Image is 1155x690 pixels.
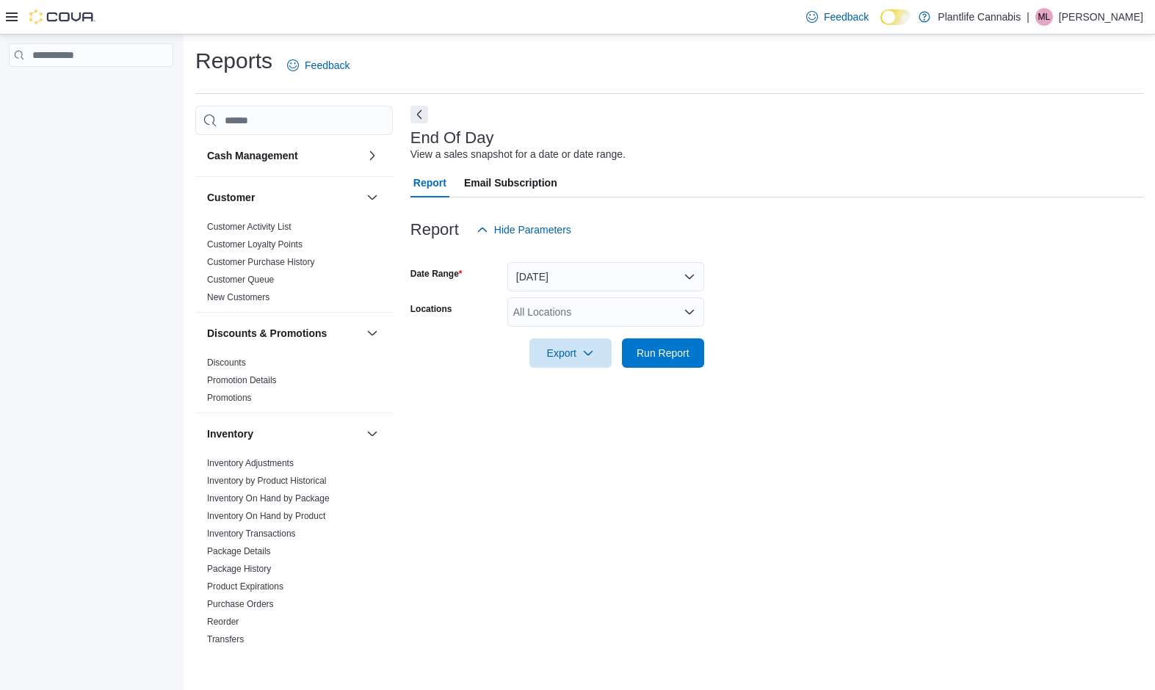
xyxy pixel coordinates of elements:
button: Hide Parameters [471,215,577,244]
a: Customer Purchase History [207,257,315,267]
div: View a sales snapshot for a date or date range. [410,147,626,162]
h3: Discounts & Promotions [207,326,327,341]
img: Cova [29,10,95,24]
a: Inventory by Product Historical [207,476,327,486]
p: [PERSON_NAME] [1059,8,1143,26]
button: Inventory [363,425,381,443]
h3: Inventory [207,426,253,441]
div: Customer [195,218,393,312]
a: Inventory On Hand by Package [207,493,330,504]
a: Inventory Transactions [207,529,296,539]
a: Promotion Details [207,375,277,385]
a: Feedback [281,51,355,80]
span: Transfers [207,633,244,645]
a: New Customers [207,292,269,302]
span: Promotions [207,392,252,404]
button: Customer [363,189,381,206]
span: Inventory Transactions [207,528,296,540]
button: Inventory [207,426,361,441]
button: [DATE] [507,262,704,291]
label: Date Range [410,268,463,280]
span: Feedback [305,58,350,73]
a: Purchase Orders [207,599,274,609]
div: Mckayla Luedke [1035,8,1053,26]
span: Package History [207,563,271,575]
span: Inventory On Hand by Package [207,493,330,504]
span: Feedback [824,10,869,24]
h3: Report [410,221,459,239]
span: ML [1038,8,1051,26]
input: Dark Mode [880,10,911,25]
span: Reorder [207,616,239,628]
span: Customer Activity List [207,221,292,233]
a: Customer Activity List [207,222,292,232]
span: Run Report [637,346,689,360]
button: Cash Management [207,148,361,163]
div: Inventory [195,454,393,654]
span: Inventory by Product Historical [207,475,327,487]
a: Package Details [207,546,271,556]
p: | [1027,8,1029,26]
a: Product Expirations [207,581,283,592]
span: Product Expirations [207,581,283,592]
a: Inventory On Hand by Product [207,511,325,521]
button: Export [529,338,612,368]
span: Customer Purchase History [207,256,315,268]
a: Package History [207,564,271,574]
div: Discounts & Promotions [195,354,393,413]
a: Transfers [207,634,244,644]
a: Reorder [207,617,239,627]
span: Report [413,168,446,197]
button: Cash Management [363,147,381,164]
button: Open list of options [684,306,695,318]
span: Customer Queue [207,274,274,286]
a: Inventory Adjustments [207,458,294,468]
button: Discounts & Promotions [207,326,361,341]
span: Discounts [207,357,246,368]
span: Package Details [207,545,271,557]
button: Next [410,106,428,123]
nav: Complex example [9,70,173,105]
a: Discounts [207,357,246,368]
h1: Reports [195,46,272,76]
button: Discounts & Promotions [363,324,381,342]
h3: Cash Management [207,148,298,163]
button: Run Report [622,338,704,368]
p: Plantlife Cannabis [938,8,1021,26]
span: Hide Parameters [494,222,571,237]
span: Email Subscription [464,168,557,197]
a: Customer Loyalty Points [207,239,303,250]
label: Locations [410,303,452,315]
a: Customer Queue [207,275,274,285]
a: Promotions [207,393,252,403]
a: Feedback [800,2,875,32]
button: Customer [207,190,361,205]
h3: Customer [207,190,255,205]
h3: End Of Day [410,129,494,147]
span: Export [538,338,603,368]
